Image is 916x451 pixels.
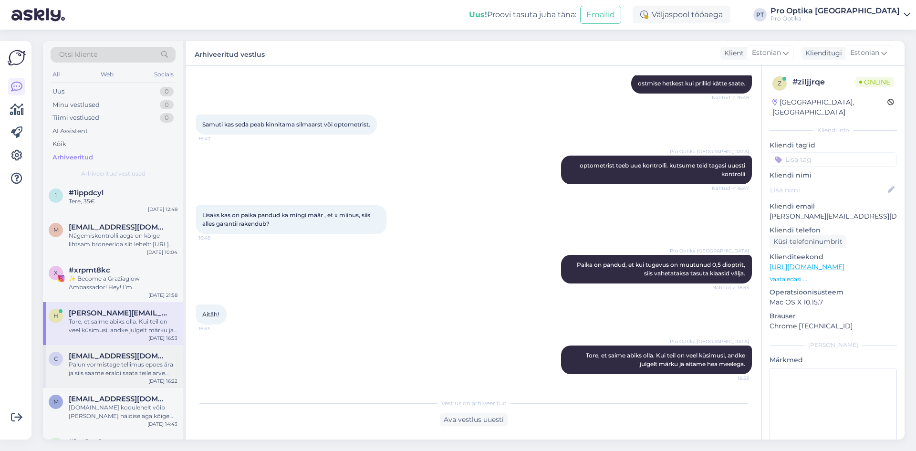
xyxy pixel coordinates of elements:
span: 1 [55,192,57,199]
span: 16:47 [198,135,234,142]
div: Proovi tasuta juba täna: [469,9,576,21]
div: Klienditugi [801,48,842,58]
span: Online [855,77,894,87]
a: Pro Optika [GEOGRAPHIC_DATA]Pro Optika [770,7,910,22]
div: ✨ Become a Graziaglow Ambassador! Hey! I’m [PERSON_NAME] from Graziaglow 👋 – the eyewear brand ma... [69,274,177,292]
p: Brauser [770,311,897,321]
span: Nähtud ✓ 16:47 [712,185,749,192]
div: Web [99,68,115,81]
span: Estonian [752,48,781,58]
div: Küsi telefoninumbrit [770,235,846,248]
div: Ava vestlus uuesti [440,413,508,426]
div: Socials [152,68,176,81]
a: [URL][DOMAIN_NAME] [770,262,844,271]
span: candymaniac1@gmail.com [69,352,168,360]
b: Uus! [469,10,487,19]
span: Estonian [850,48,879,58]
div: [DATE] 12:48 [148,206,177,213]
span: z [778,80,781,87]
p: Kliendi tag'id [770,140,897,150]
p: Kliendi telefon [770,225,897,235]
span: Lisaks kas on paika pandud ka mingi määr , et x miinus, siis alles garantii rakendub? [202,211,372,227]
span: Pro Optika [GEOGRAPHIC_DATA] [670,148,749,155]
p: Kliendi nimi [770,170,897,180]
button: Emailid [580,6,621,24]
div: Klient [720,48,744,58]
p: Mac OS X 10.15.7 [770,297,897,307]
div: 0 [160,87,174,96]
div: All [51,68,62,81]
div: 0 [160,100,174,110]
p: Chrome [TECHNICAL_ID] [770,321,897,331]
span: Pro Optika [GEOGRAPHIC_DATA] [670,338,749,345]
div: # ziljjrqe [792,76,855,88]
div: [DOMAIN_NAME] kodulehelt võib [PERSON_NAME] näidise aga kõige parem on külastada poodi seal on su... [69,403,177,420]
div: PT [753,8,767,21]
label: Arhiveeritud vestlus [195,47,265,60]
span: Otsi kliente [59,50,97,60]
span: optometrist teeb uue kontrolli. kutsume teid tagasi uuesti kontrolli [580,162,747,178]
span: x [54,269,58,276]
div: Minu vestlused [52,100,100,110]
span: h [53,312,58,319]
span: c [54,355,58,362]
div: [DATE] 16:53 [148,335,177,342]
div: Pro Optika [770,15,900,22]
span: #jue2tw1u [69,438,106,446]
span: Samuti kas seda peab kinnitama silmaarst või optometrist. [202,121,370,128]
span: Nähtud ✓ 16:53 [712,284,749,291]
div: Palun vormistage tellimus epoes ära ja siis saame eraldi saata teile arve paki saatmise [PERSON_N... [69,360,177,378]
div: Arhiveeritud [52,153,93,162]
div: Tore, et saime abiks olla. Kui teil on veel küsimusi, andke julgelt märku ja aitame hea meelega. [69,317,177,335]
span: 16:53 [713,375,749,382]
span: maritake32@gmail.com [69,223,168,231]
input: Lisa tag [770,152,897,167]
div: [DATE] 16:22 [148,378,177,385]
span: 16:48 [198,234,234,241]
div: Tere, 35€ [69,197,177,206]
span: Tore, et saime abiks olla. Kui teil on veel küsimusi, andke julgelt märku ja aitame hea meelega. [586,352,747,367]
p: Märkmed [770,355,897,365]
div: AI Assistent [52,126,88,136]
div: Uus [52,87,64,96]
span: Paika on pandud, et kui tugevus on muutunud 0,5 dioptrit, siis vahetataksa tasuta klaasid välja. [577,261,747,277]
div: Kliendi info [770,126,897,135]
div: Väljaspool tööaega [633,6,730,23]
div: [PERSON_NAME] [770,341,897,349]
div: [DATE] 14:43 [147,420,177,428]
div: Pro Optika [GEOGRAPHIC_DATA] [770,7,900,15]
div: [DATE] 10:04 [147,249,177,256]
span: ostmise hetkest kui prillid kätte saate. [638,80,745,87]
span: Aitäh! [202,311,219,318]
img: Askly Logo [8,49,26,67]
div: Tiimi vestlused [52,113,99,123]
p: [PERSON_NAME][EMAIL_ADDRESS][DOMAIN_NAME] [770,211,897,221]
div: 0 [160,113,174,123]
span: m [53,398,59,405]
div: [DATE] 21:58 [148,292,177,299]
span: hille.allmae@gmail.com [69,309,168,317]
span: mari.aasmae@gmail.com [69,395,168,403]
span: Nähtud ✓ 16:46 [712,94,749,101]
div: Kõik [52,139,66,149]
span: m [53,226,59,233]
p: Klienditeekond [770,252,897,262]
span: #xrpmt8kc [69,266,110,274]
span: Vestlus on arhiveeritud [441,399,507,408]
span: #1ippdcyl [69,189,104,197]
span: Pro Optika [GEOGRAPHIC_DATA] [670,247,749,254]
div: [GEOGRAPHIC_DATA], [GEOGRAPHIC_DATA] [772,97,887,117]
p: Kliendi email [770,201,897,211]
p: Operatsioonisüsteem [770,287,897,297]
p: Vaata edasi ... [770,275,897,283]
span: 16:53 [198,325,234,332]
input: Lisa nimi [770,185,886,195]
div: Nägemiskontrolli aega on kõige lihtsam broneerida siit lehelt: [URL][DOMAIN_NAME] [69,231,177,249]
span: Arhiveeritud vestlused [81,169,146,178]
